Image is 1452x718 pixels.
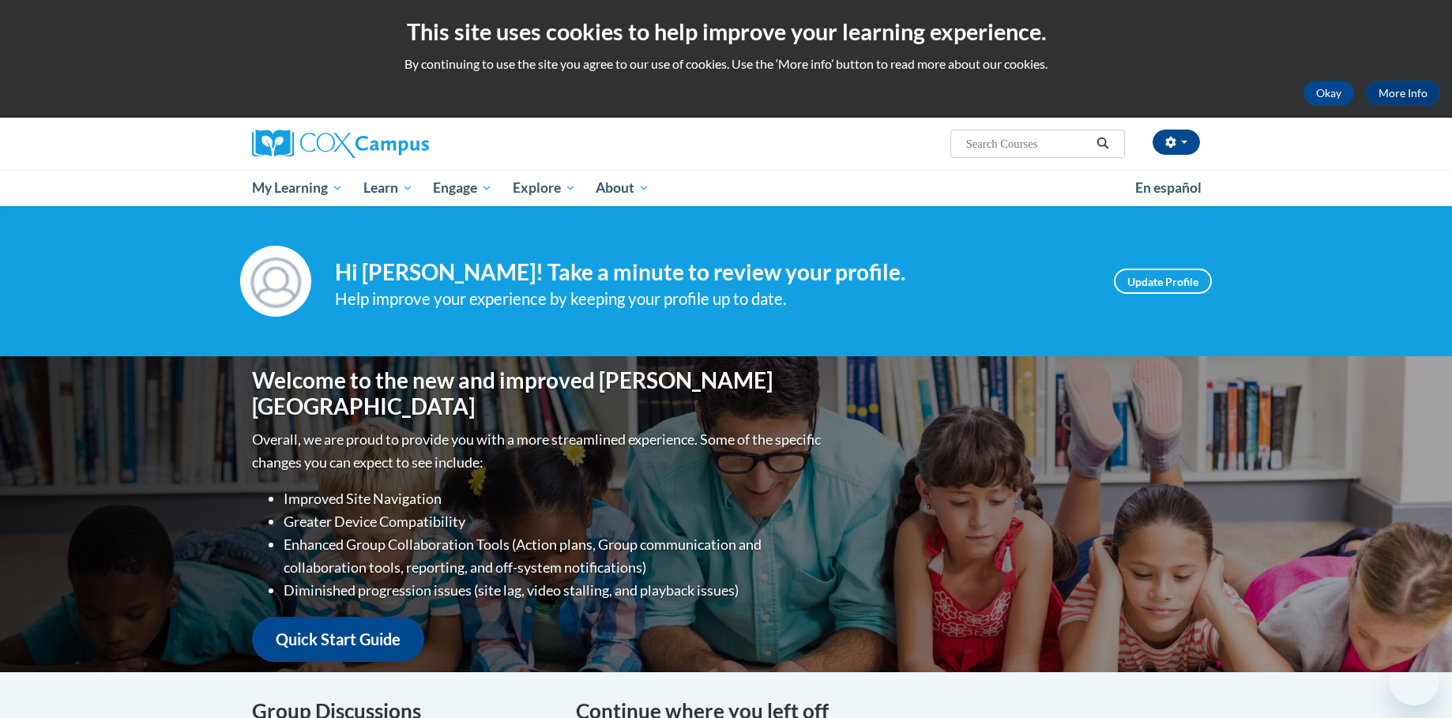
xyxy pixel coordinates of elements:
[502,170,586,206] a: Explore
[252,367,825,420] h1: Welcome to the new and improved [PERSON_NAME][GEOGRAPHIC_DATA]
[1135,179,1202,196] span: En español
[363,179,413,197] span: Learn
[1091,134,1115,153] button: Search
[252,428,825,474] p: Overall, we are proud to provide you with a more streamlined experience. Some of the specific cha...
[284,533,825,579] li: Enhanced Group Collaboration Tools (Action plans, Group communication and collaboration tools, re...
[284,510,825,533] li: Greater Device Compatibility
[252,130,429,158] img: Cox Campus
[252,179,343,197] span: My Learning
[596,179,649,197] span: About
[423,170,502,206] a: Engage
[1389,655,1439,705] iframe: Button to launch messaging window
[1153,130,1200,155] button: Account Settings
[284,487,825,510] li: Improved Site Navigation
[284,579,825,602] li: Diminished progression issues (site lag, video stalling, and playback issues)
[240,246,311,317] img: Profile Image
[1125,171,1212,205] a: En español
[353,170,423,206] a: Learn
[228,170,1224,206] div: Main menu
[965,134,1091,153] input: Search Courses
[252,130,552,158] a: Cox Campus
[513,179,576,197] span: Explore
[12,16,1440,47] h2: This site uses cookies to help improve your learning experience.
[335,259,1090,286] h4: Hi [PERSON_NAME]! Take a minute to review your profile.
[586,170,660,206] a: About
[1366,81,1440,106] a: More Info
[433,179,492,197] span: Engage
[1303,81,1354,106] button: Okay
[12,55,1440,73] p: By continuing to use the site you agree to our use of cookies. Use the ‘More info’ button to read...
[252,617,424,662] a: Quick Start Guide
[242,170,353,206] a: My Learning
[1114,269,1212,294] a: Update Profile
[335,286,1090,312] div: Help improve your experience by keeping your profile up to date.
